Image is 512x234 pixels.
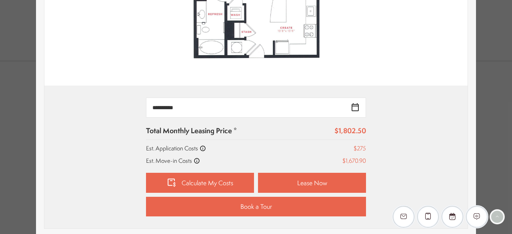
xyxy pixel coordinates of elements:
p: $1,670.90 [342,156,366,165]
p: $1,802.50 [334,126,366,136]
p: $275 [354,144,366,152]
span: Book a Tour [240,202,272,211]
a: Book a Tour [146,197,366,216]
a: Lease Now [258,173,366,193]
